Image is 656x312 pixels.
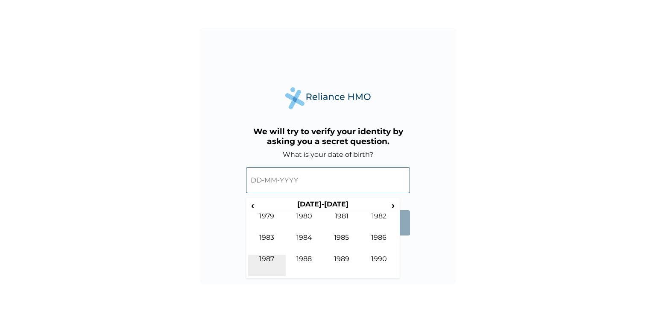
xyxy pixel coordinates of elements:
[248,212,286,233] td: 1979
[246,127,410,146] h3: We will try to verify your identity by asking you a secret question.
[286,255,323,276] td: 1988
[286,212,323,233] td: 1980
[323,233,360,255] td: 1985
[286,233,323,255] td: 1984
[283,150,373,159] label: What is your date of birth?
[389,200,398,211] span: ›
[323,255,360,276] td: 1989
[257,200,388,212] th: [DATE]-[DATE]
[246,167,410,193] input: DD-MM-YYYY
[248,233,286,255] td: 1983
[323,212,360,233] td: 1981
[248,255,286,276] td: 1987
[248,200,257,211] span: ‹
[360,255,398,276] td: 1990
[285,87,371,109] img: Reliance Health's Logo
[360,212,398,233] td: 1982
[360,233,398,255] td: 1986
